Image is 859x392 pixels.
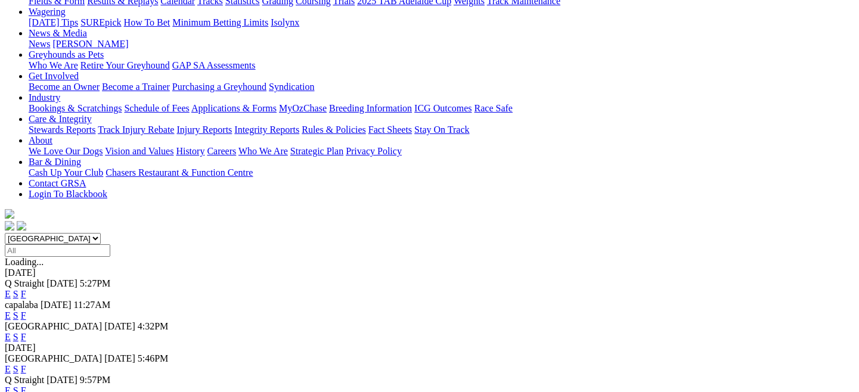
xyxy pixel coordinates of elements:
a: Breeding Information [329,103,412,113]
a: Chasers Restaurant & Function Centre [106,167,253,178]
a: Stewards Reports [29,125,95,135]
input: Select date [5,244,110,257]
span: [DATE] [104,321,135,331]
a: Rules & Policies [302,125,366,135]
a: [DATE] Tips [29,17,78,27]
a: Become a Trainer [102,82,170,92]
a: Who We Are [238,146,288,156]
a: Strategic Plan [290,146,343,156]
div: [DATE] [5,343,854,353]
a: Wagering [29,7,66,17]
a: Privacy Policy [346,146,402,156]
a: History [176,146,204,156]
span: 9:57PM [80,375,111,385]
a: Syndication [269,82,314,92]
a: Track Injury Rebate [98,125,174,135]
a: E [5,332,11,342]
a: SUREpick [80,17,121,27]
a: Cash Up Your Club [29,167,103,178]
span: [GEOGRAPHIC_DATA] [5,321,102,331]
img: twitter.svg [17,221,26,231]
a: MyOzChase [279,103,327,113]
span: Q Straight [5,278,44,288]
a: Race Safe [474,103,512,113]
a: Stay On Track [414,125,469,135]
div: Bar & Dining [29,167,854,178]
a: How To Bet [124,17,170,27]
span: Q Straight [5,375,44,385]
a: Minimum Betting Limits [172,17,268,27]
a: Care & Integrity [29,114,92,124]
div: Wagering [29,17,854,28]
div: About [29,146,854,157]
a: E [5,310,11,321]
a: E [5,364,11,374]
span: 4:32PM [138,321,169,331]
span: [DATE] [46,278,77,288]
a: Become an Owner [29,82,100,92]
span: capalaba [5,300,38,310]
img: facebook.svg [5,221,14,231]
a: Applications & Forms [191,103,277,113]
a: Injury Reports [176,125,232,135]
div: Greyhounds as Pets [29,60,854,71]
a: ICG Outcomes [414,103,472,113]
a: About [29,135,52,145]
div: Care & Integrity [29,125,854,135]
a: News [29,39,50,49]
a: Bar & Dining [29,157,81,167]
a: F [21,310,26,321]
span: [DATE] [46,375,77,385]
a: Isolynx [271,17,299,27]
a: News & Media [29,28,87,38]
div: [DATE] [5,267,854,278]
a: S [13,289,18,299]
div: Industry [29,103,854,114]
span: 5:27PM [80,278,111,288]
div: News & Media [29,39,854,49]
a: Login To Blackbook [29,189,107,199]
span: [DATE] [41,300,72,310]
a: Contact GRSA [29,178,86,188]
a: Greyhounds as Pets [29,49,104,60]
a: F [21,364,26,374]
a: Retire Your Greyhound [80,60,170,70]
a: S [13,332,18,342]
a: Vision and Values [105,146,173,156]
a: S [13,310,18,321]
a: S [13,364,18,374]
a: Bookings & Scratchings [29,103,122,113]
a: Fact Sheets [368,125,412,135]
a: [PERSON_NAME] [52,39,128,49]
span: [GEOGRAPHIC_DATA] [5,353,102,363]
a: Integrity Reports [234,125,299,135]
a: F [21,332,26,342]
img: logo-grsa-white.png [5,209,14,219]
a: Careers [207,146,236,156]
a: F [21,289,26,299]
a: Schedule of Fees [124,103,189,113]
a: Industry [29,92,60,102]
span: 11:27AM [74,300,111,310]
a: We Love Our Dogs [29,146,103,156]
a: Get Involved [29,71,79,81]
span: [DATE] [104,353,135,363]
a: Purchasing a Greyhound [172,82,266,92]
a: GAP SA Assessments [172,60,256,70]
a: Who We Are [29,60,78,70]
a: E [5,289,11,299]
div: Get Involved [29,82,854,92]
span: Loading... [5,257,44,267]
span: 5:46PM [138,353,169,363]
